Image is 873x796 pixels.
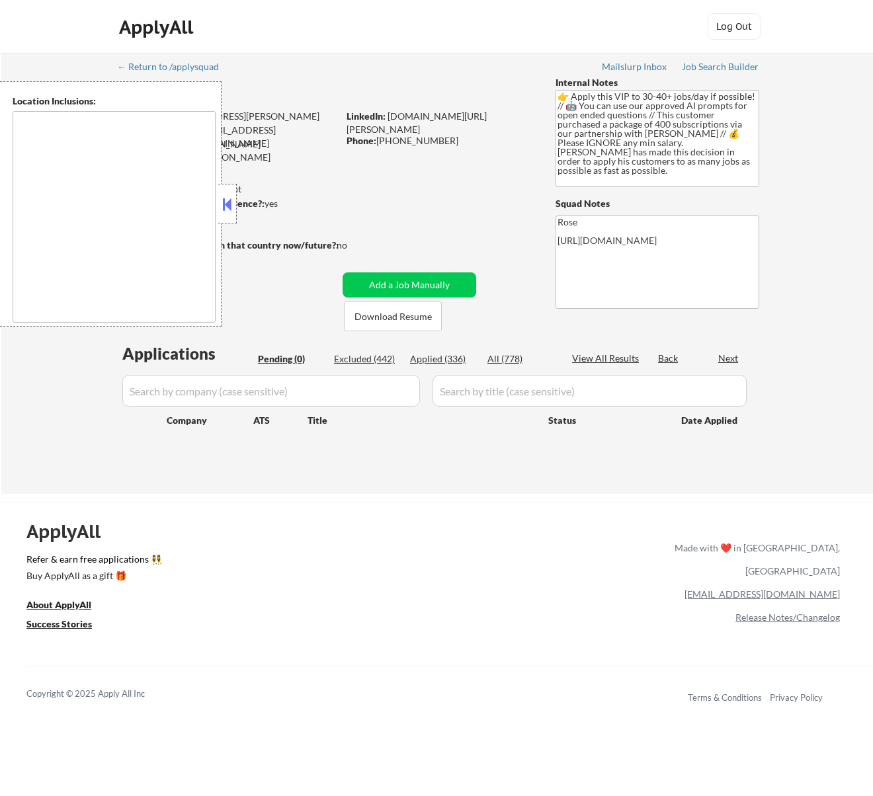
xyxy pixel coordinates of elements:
[26,571,159,580] div: Buy ApplyAll as a gift 🎁
[117,61,231,75] a: ← Return to /applysquad
[117,62,231,71] div: ← Return to /applysquad
[334,352,400,366] div: Excluded (442)
[258,352,324,366] div: Pending (0)
[13,95,216,108] div: Location Inclusions:
[122,346,253,362] div: Applications
[119,16,197,38] div: ApplyAll
[253,414,308,427] div: ATS
[26,520,116,543] div: ApplyAll
[602,61,668,75] a: Mailslurp Inbox
[487,352,554,366] div: All (778)
[410,352,476,366] div: Applied (336)
[26,599,91,610] u: About ApplyAll
[602,62,668,71] div: Mailslurp Inbox
[669,536,840,582] div: Made with ❤️ in [GEOGRAPHIC_DATA], [GEOGRAPHIC_DATA]
[708,13,761,40] button: Log Out
[556,76,759,89] div: Internal Notes
[572,352,643,365] div: View All Results
[770,692,823,703] a: Privacy Policy
[26,618,92,629] u: Success Stories
[343,272,476,298] button: Add a Job Manually
[688,692,762,703] a: Terms & Conditions
[347,134,534,147] div: [PHONE_NUMBER]
[685,588,840,600] a: [EMAIL_ADDRESS][DOMAIN_NAME]
[681,414,739,427] div: Date Applied
[26,617,110,633] a: Success Stories
[433,375,747,407] input: Search by title (case sensitive)
[682,62,759,71] div: Job Search Builder
[26,569,159,585] a: Buy ApplyAll as a gift 🎁
[718,352,739,365] div: Next
[548,408,662,432] div: Status
[26,555,398,569] a: Refer & earn free applications 👯‍♀️
[347,135,376,146] strong: Phone:
[658,352,679,365] div: Back
[556,197,759,210] div: Squad Notes
[167,414,253,427] div: Company
[347,110,386,122] strong: LinkedIn:
[344,301,442,331] button: Download Resume
[26,688,179,701] div: Copyright © 2025 Apply All Inc
[337,239,374,252] div: no
[26,598,110,614] a: About ApplyAll
[308,414,536,427] div: Title
[118,86,390,102] div: [PERSON_NAME]
[735,612,840,623] a: Release Notes/Changelog
[347,110,487,135] a: [DOMAIN_NAME][URL][PERSON_NAME]
[122,375,420,407] input: Search by company (case sensitive)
